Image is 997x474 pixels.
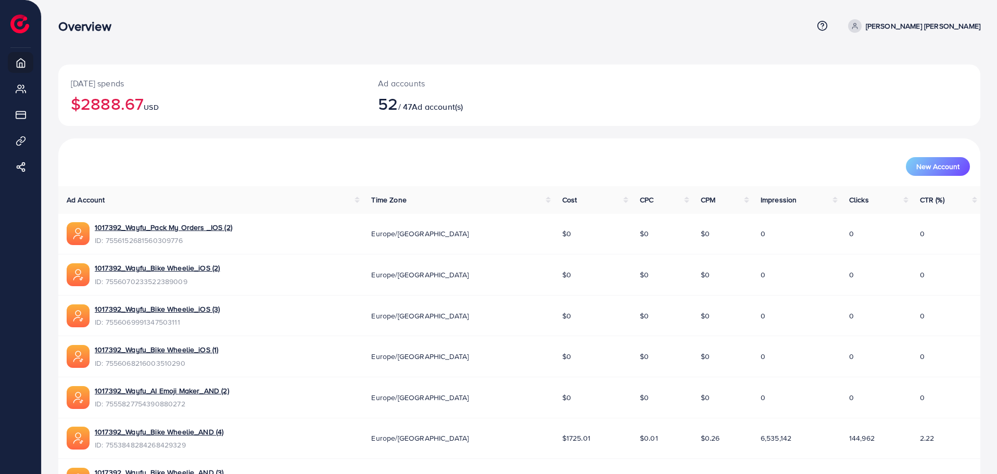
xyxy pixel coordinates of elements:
span: ID: 7556070233522389009 [95,276,220,287]
span: 0 [920,228,925,239]
span: Ad account(s) [412,101,463,112]
span: $0 [701,228,710,239]
span: Europe/[GEOGRAPHIC_DATA] [371,392,469,403]
img: ic-ads-acc.e4c84228.svg [67,386,90,409]
p: [DATE] spends [71,77,353,89]
span: $0 [701,311,710,321]
img: ic-ads-acc.e4c84228.svg [67,263,90,286]
span: 0 [849,228,854,239]
span: 0 [920,392,925,403]
span: $0 [640,351,649,362]
span: $0 [562,311,571,321]
span: $0 [562,392,571,403]
span: CPC [640,195,653,205]
span: $0 [640,311,649,321]
button: New Account [906,157,970,176]
span: 0 [761,270,765,280]
h3: Overview [58,19,119,34]
span: Europe/[GEOGRAPHIC_DATA] [371,351,469,362]
span: 144,962 [849,433,875,443]
span: ID: 7553848284268429329 [95,440,223,450]
span: CPM [701,195,715,205]
span: Europe/[GEOGRAPHIC_DATA] [371,433,469,443]
span: 0 [761,392,765,403]
span: $0 [701,392,710,403]
h2: / 47 [378,94,584,113]
img: logo [10,15,29,33]
span: CTR (%) [920,195,944,205]
span: $0.01 [640,433,658,443]
span: ID: 7556152681560309776 [95,235,232,246]
span: 0 [761,228,765,239]
span: $0 [640,228,649,239]
iframe: Chat [953,427,989,466]
span: $0.26 [701,433,720,443]
span: 6,535,142 [761,433,791,443]
span: 0 [920,351,925,362]
img: ic-ads-acc.e4c84228.svg [67,345,90,368]
span: $1725.01 [562,433,590,443]
a: 1017392_Wayfu_Pack My Orders _IOS (2) [95,222,232,233]
span: $0 [640,270,649,280]
a: 1017392_Wayfu_Bike Wheelie_AND (4) [95,427,223,437]
a: 1017392_Wayfu_Bike Wheelie_iOS (2) [95,263,220,273]
span: 0 [849,270,854,280]
span: 0 [849,351,854,362]
span: 0 [920,270,925,280]
span: Europe/[GEOGRAPHIC_DATA] [371,228,469,239]
span: Impression [761,195,797,205]
span: 0 [920,311,925,321]
span: Clicks [849,195,869,205]
a: 1017392_Wayfu_Bike Wheelie_iOS (3) [95,304,220,314]
a: 1017392_Wayfu_AI Emoji Maker_AND (2) [95,386,229,396]
span: ID: 7555827754390880272 [95,399,229,409]
span: $0 [562,270,571,280]
span: USD [144,102,158,112]
span: ID: 7556069991347503111 [95,317,220,327]
span: 0 [761,311,765,321]
span: 0 [849,392,854,403]
span: $0 [701,270,710,280]
span: 0 [761,351,765,362]
img: ic-ads-acc.e4c84228.svg [67,222,90,245]
span: 2.22 [920,433,935,443]
span: 0 [849,311,854,321]
span: New Account [916,163,960,170]
a: [PERSON_NAME] [PERSON_NAME] [844,19,980,33]
span: $0 [562,228,571,239]
span: Ad Account [67,195,105,205]
span: 52 [378,92,398,116]
span: Time Zone [371,195,406,205]
img: ic-ads-acc.e4c84228.svg [67,304,90,327]
span: $0 [701,351,710,362]
img: ic-ads-acc.e4c84228.svg [67,427,90,450]
a: 1017392_Wayfu_Bike Wheelie_iOS (1) [95,344,218,355]
span: Europe/[GEOGRAPHIC_DATA] [371,311,469,321]
p: [PERSON_NAME] [PERSON_NAME] [866,20,980,32]
h2: $2888.67 [71,94,353,113]
span: $0 [562,351,571,362]
span: Europe/[GEOGRAPHIC_DATA] [371,270,469,280]
p: Ad accounts [378,77,584,89]
span: ID: 7556068216003510290 [95,358,218,368]
span: $0 [640,392,649,403]
span: Cost [562,195,577,205]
